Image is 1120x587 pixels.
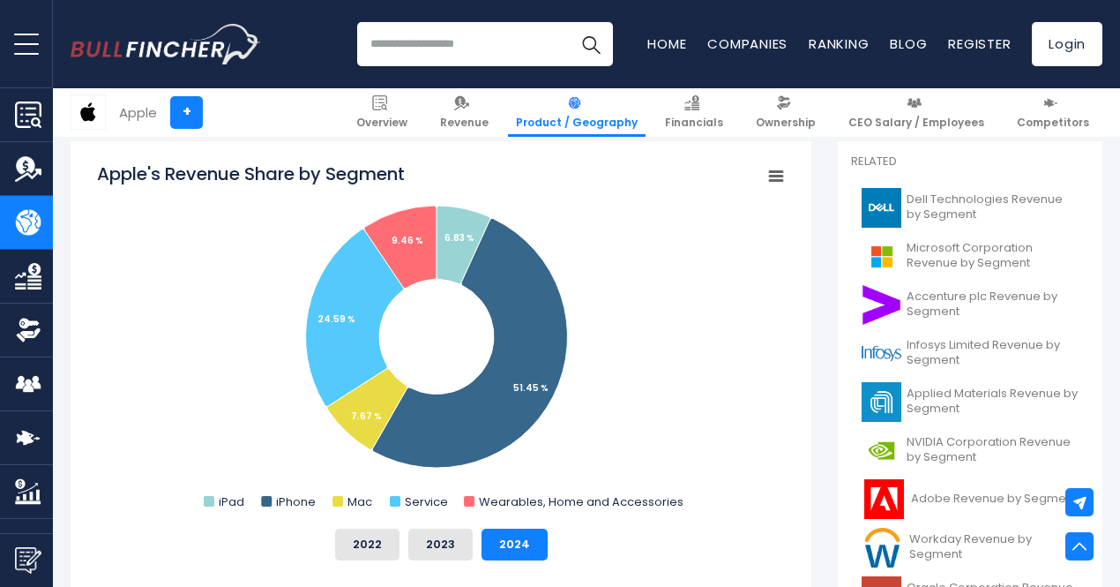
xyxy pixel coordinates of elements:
[907,435,1079,465] span: NVIDIA Corporation Revenue by Segment
[479,493,683,510] text: Wearables, Home and Accessories
[513,381,549,395] tspan: 51.45 %
[71,95,105,129] img: AAPL logo
[351,410,382,423] tspan: 7.67 %
[1009,88,1097,137] a: Competitors
[348,88,415,137] a: Overview
[170,96,203,129] a: +
[219,493,244,510] text: iPad
[119,102,157,123] div: Apple
[907,290,1079,320] span: Accenture plc Revenue by Segment
[862,479,906,519] img: ADBE logo
[862,334,901,373] img: INFY logo
[71,24,260,64] a: Go to homepage
[665,116,723,130] span: Financials
[911,492,1077,507] span: Adobe Revenue by Segment
[356,116,407,130] span: Overview
[851,184,1089,232] a: Dell Technologies Revenue by Segment
[482,529,548,561] button: 2024
[97,162,785,515] svg: Apple's Revenue Share by Segment
[408,529,473,561] button: 2023
[907,338,1079,368] span: Infosys Limited Revenue by Segment
[707,34,788,53] a: Companies
[890,34,927,53] a: Blog
[851,329,1089,378] a: Infosys Limited Revenue by Segment
[948,34,1011,53] a: Register
[907,192,1079,222] span: Dell Technologies Revenue by Segment
[97,162,405,186] tspan: Apple's Revenue Share by Segment
[809,34,869,53] a: Ranking
[347,493,372,510] text: Mac
[748,88,824,137] a: Ownership
[317,312,355,326] tspan: 24.59 %
[657,88,731,137] a: Financials
[907,241,1079,271] span: Microsoft Corporation Revenue by Segment
[840,88,992,137] a: CEO Salary / Employees
[405,493,448,510] text: Service
[851,154,1089,169] p: Related
[851,523,1089,572] a: Workday Revenue by Segment
[569,22,613,66] button: Search
[907,387,1079,417] span: Applied Materials Revenue by Segment
[71,24,261,64] img: Bullfincher logo
[862,188,901,228] img: DELL logo
[516,116,638,130] span: Product / Geography
[1032,22,1102,66] a: Login
[851,426,1089,475] a: NVIDIA Corporation Revenue by Segment
[862,382,901,422] img: AMAT logo
[392,234,423,247] tspan: 9.46 %
[508,88,646,137] a: Product / Geography
[335,529,399,561] button: 2022
[851,232,1089,281] a: Microsoft Corporation Revenue by Segment
[432,88,497,137] a: Revenue
[909,532,1079,562] span: Workday Revenue by Segment
[848,116,984,130] span: CEO Salary / Employees
[15,317,41,343] img: Ownership
[851,475,1089,523] a: Adobe Revenue by Segment
[862,237,901,276] img: MSFT logo
[1017,116,1089,130] span: Competitors
[851,378,1089,426] a: Applied Materials Revenue by Segment
[276,493,316,510] text: iPhone
[851,281,1089,329] a: Accenture plc Revenue by Segment
[862,431,901,470] img: NVDA logo
[440,116,489,130] span: Revenue
[444,231,474,245] tspan: 6.83 %
[862,285,901,325] img: ACN logo
[862,528,904,568] img: WDAY logo
[756,116,816,130] span: Ownership
[647,34,686,53] a: Home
